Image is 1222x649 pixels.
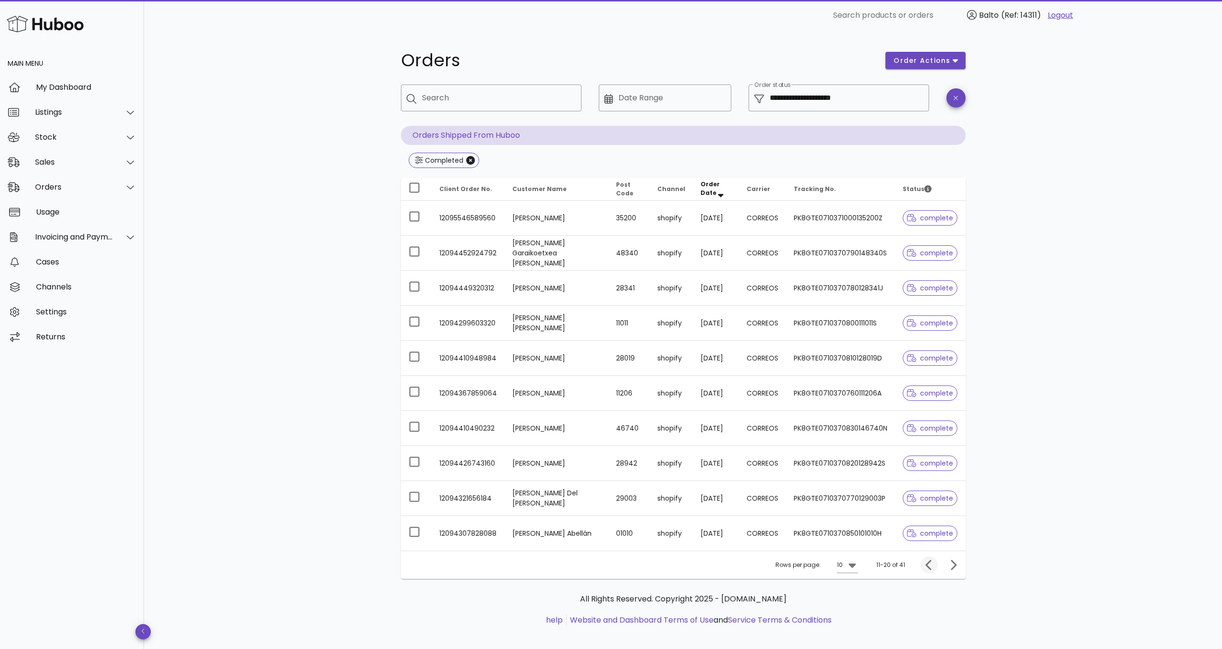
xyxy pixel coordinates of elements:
[693,446,739,481] td: [DATE]
[608,446,650,481] td: 28942
[786,411,895,446] td: PK8GTE0710370830146740N
[432,516,505,551] td: 12094307828088
[739,341,786,376] td: CORREOS
[650,201,693,236] td: shopify
[35,132,113,142] div: Stock
[35,157,113,167] div: Sales
[409,593,958,605] p: All Rights Reserved. Copyright 2025 - [DOMAIN_NAME]
[837,557,858,573] div: 10Rows per page:
[1001,10,1041,21] span: (Ref: 14311)
[739,481,786,516] td: CORREOS
[616,180,633,197] span: Post Code
[794,185,836,193] span: Tracking No.
[432,236,505,271] td: 12094452924792
[786,481,895,516] td: PK8GTE0710370770129003P
[505,446,608,481] td: [PERSON_NAME]
[608,341,650,376] td: 28019
[505,306,608,341] td: [PERSON_NAME] [PERSON_NAME]
[739,411,786,446] td: CORREOS
[739,201,786,236] td: CORREOS
[739,446,786,481] td: CORREOS
[786,516,895,551] td: PK8GTE0710370850101010H
[432,376,505,411] td: 12094367859064
[423,156,463,165] div: Completed
[650,306,693,341] td: shopify
[432,411,505,446] td: 12094410490232
[608,178,650,201] th: Post Code
[650,481,693,516] td: shopify
[546,614,563,625] a: help
[570,614,714,625] a: Website and Dashboard Terms of Use
[505,481,608,516] td: [PERSON_NAME] Del [PERSON_NAME]
[693,411,739,446] td: [DATE]
[786,341,895,376] td: PK8GTE0710370810128019D
[693,271,739,306] td: [DATE]
[35,108,113,117] div: Listings
[439,185,492,193] span: Client Order No.
[893,56,951,66] span: order actions
[650,446,693,481] td: shopify
[693,201,739,236] td: [DATE]
[7,13,84,34] img: Huboo Logo
[567,614,832,626] li: and
[608,306,650,341] td: 11011
[728,614,832,625] a: Service Terms & Conditions
[36,207,136,216] div: Usage
[907,285,954,291] span: complete
[432,341,505,376] td: 12094410948984
[608,376,650,411] td: 11206
[693,341,739,376] td: [DATE]
[907,390,954,397] span: complete
[786,446,895,481] td: PK8GTE0710370820128942S
[505,201,608,236] td: [PERSON_NAME]
[608,201,650,236] td: 35200
[944,556,962,574] button: Next page
[36,282,136,291] div: Channels
[36,257,136,266] div: Cases
[739,271,786,306] td: CORREOS
[837,561,843,569] div: 10
[907,530,954,537] span: complete
[650,411,693,446] td: shopify
[608,516,650,551] td: 01010
[35,182,113,192] div: Orders
[650,236,693,271] td: shopify
[907,355,954,361] span: complete
[401,126,966,145] p: Orders Shipped From Huboo
[907,320,954,326] span: complete
[739,516,786,551] td: CORREOS
[747,185,770,193] span: Carrier
[907,460,954,467] span: complete
[907,495,954,502] span: complete
[505,341,608,376] td: [PERSON_NAME]
[1048,10,1073,21] a: Logout
[701,180,720,197] span: Order Date
[895,178,966,201] th: Status
[650,341,693,376] td: shopify
[505,178,608,201] th: Customer Name
[693,481,739,516] td: [DATE]
[432,446,505,481] td: 12094426743160
[650,271,693,306] td: shopify
[432,271,505,306] td: 12094449320312
[885,52,965,69] button: order actions
[36,307,136,316] div: Settings
[693,306,739,341] td: [DATE]
[650,376,693,411] td: shopify
[505,376,608,411] td: [PERSON_NAME]
[876,561,905,569] div: 11-20 of 41
[775,551,858,579] div: Rows per page:
[693,516,739,551] td: [DATE]
[505,516,608,551] td: [PERSON_NAME] Abellán
[920,556,938,574] button: Previous page
[505,271,608,306] td: [PERSON_NAME]
[786,201,895,236] td: PK8GTE0710371000135200Z
[907,250,954,256] span: complete
[432,201,505,236] td: 12095546589560
[903,185,932,193] span: Status
[608,236,650,271] td: 48340
[505,236,608,271] td: [PERSON_NAME] Garaikoetxea [PERSON_NAME]
[35,232,113,241] div: Invoicing and Payments
[512,185,567,193] span: Customer Name
[693,376,739,411] td: [DATE]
